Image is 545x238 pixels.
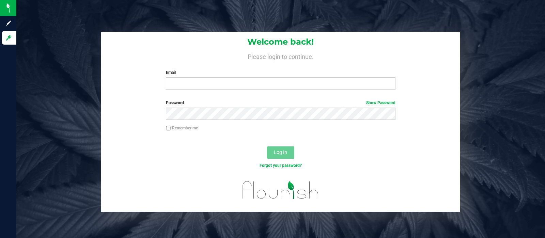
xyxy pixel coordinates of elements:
[166,125,198,131] label: Remember me
[5,34,12,41] inline-svg: Log in
[101,52,461,60] h4: Please login to continue.
[166,126,171,131] input: Remember me
[366,100,395,105] a: Show Password
[5,20,12,27] inline-svg: Sign up
[267,146,294,159] button: Log In
[166,69,395,76] label: Email
[101,37,461,46] h1: Welcome back!
[274,149,287,155] span: Log In
[166,100,184,105] span: Password
[236,176,326,205] img: flourish_logo.svg
[260,163,302,168] a: Forgot your password?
